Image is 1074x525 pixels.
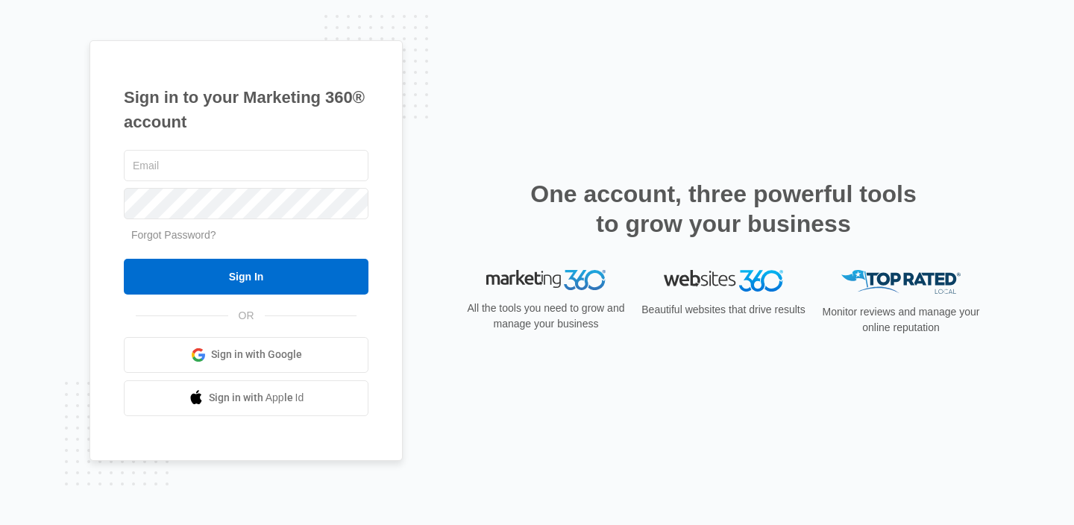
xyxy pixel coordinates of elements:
[124,380,368,416] a: Sign in with Apple Id
[526,179,921,239] h2: One account, three powerful tools to grow your business
[211,347,302,362] span: Sign in with Google
[209,390,304,406] span: Sign in with Apple Id
[841,270,961,295] img: Top Rated Local
[640,302,807,318] p: Beautiful websites that drive results
[462,301,629,332] p: All the tools you need to grow and manage your business
[228,308,265,324] span: OR
[124,337,368,373] a: Sign in with Google
[124,85,368,134] h1: Sign in to your Marketing 360® account
[124,259,368,295] input: Sign In
[817,304,984,336] p: Monitor reviews and manage your online reputation
[131,229,216,241] a: Forgot Password?
[486,270,606,291] img: Marketing 360
[664,270,783,292] img: Websites 360
[124,150,368,181] input: Email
